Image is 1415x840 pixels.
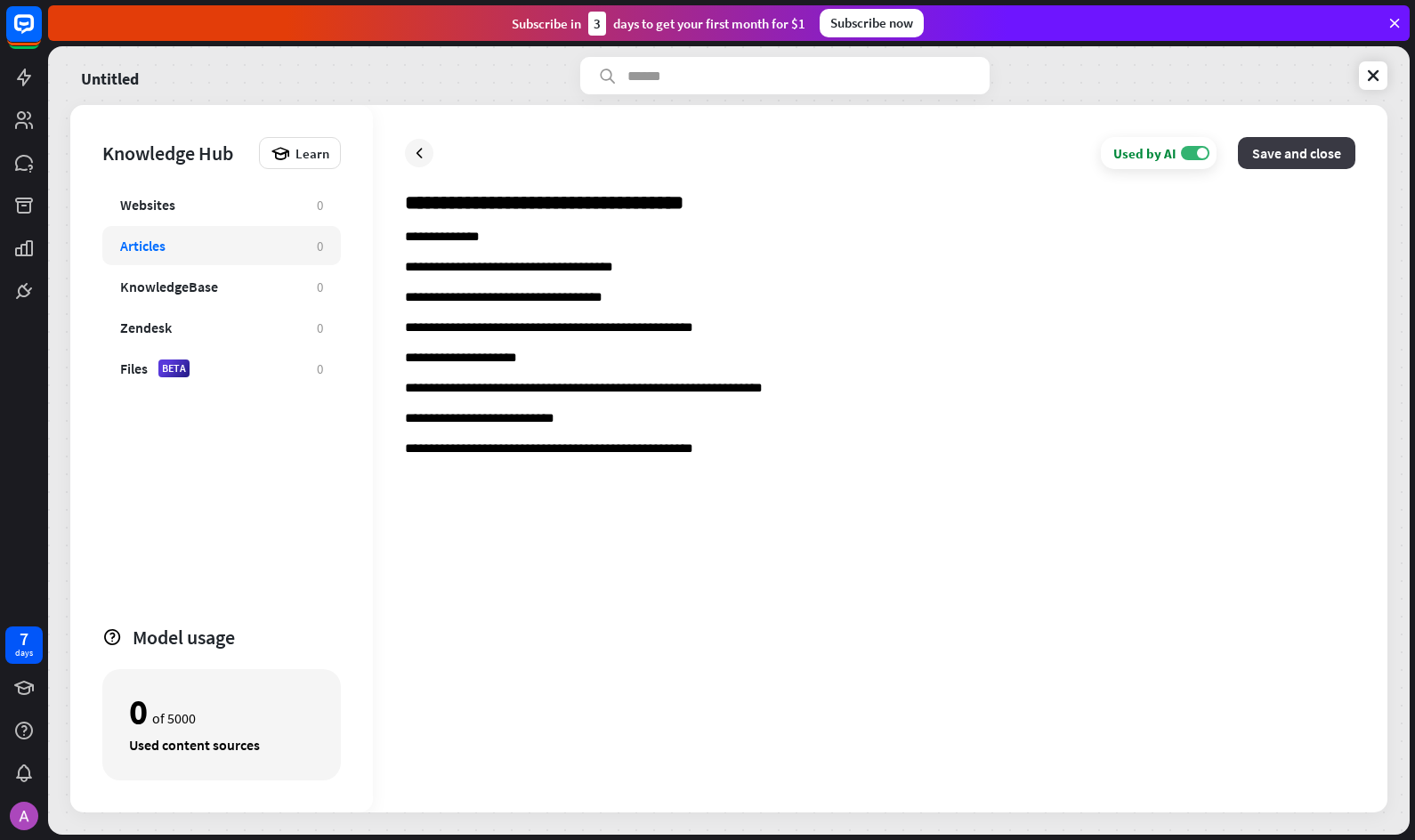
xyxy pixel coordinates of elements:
[158,359,190,377] div: BETA
[820,9,924,37] div: Subscribe now
[512,12,805,36] div: Subscribe in days to get your first month for $1
[81,57,139,94] a: Untitled
[295,145,329,162] span: Learn
[5,626,43,664] a: 7 days
[1113,145,1176,162] div: Used by AI
[317,360,323,377] div: 0
[15,647,33,659] div: days
[102,141,250,166] div: Knowledge Hub
[20,631,28,647] div: 7
[120,196,175,214] div: Websites
[317,238,323,254] div: 0
[120,278,218,295] div: KnowledgeBase
[317,197,323,214] div: 0
[1238,137,1355,169] button: Save and close
[120,319,172,336] div: Zendesk
[129,697,314,727] div: of 5000
[129,697,148,727] div: 0
[129,736,314,754] div: Used content sources
[588,12,606,36] div: 3
[120,359,148,377] div: Files
[120,237,166,254] div: Articles
[133,625,341,650] div: Model usage
[14,7,68,61] button: Open LiveChat chat widget
[317,279,323,295] div: 0
[317,319,323,336] div: 0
